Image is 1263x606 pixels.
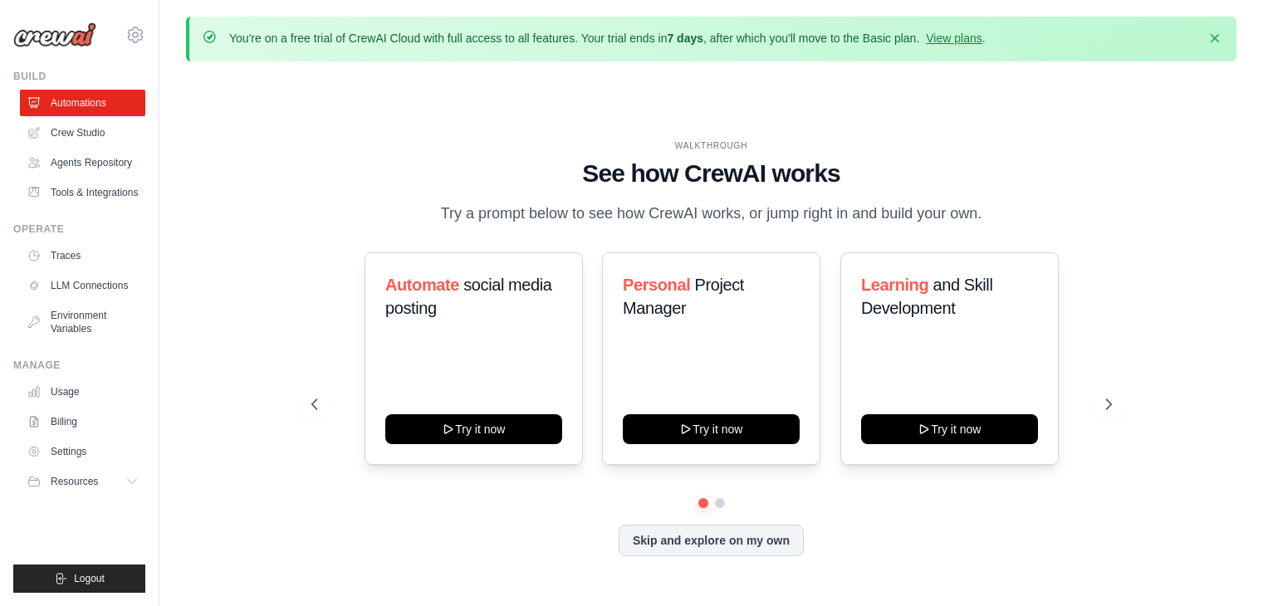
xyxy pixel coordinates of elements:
[51,475,98,488] span: Resources
[20,379,145,405] a: Usage
[20,302,145,342] a: Environment Variables
[74,572,105,585] span: Logout
[619,525,804,556] button: Skip and explore on my own
[385,276,459,294] span: Automate
[311,159,1112,188] h1: See how CrewAI works
[926,32,982,45] a: View plans
[385,414,562,444] button: Try it now
[13,70,145,83] div: Build
[861,276,928,294] span: Learning
[20,272,145,299] a: LLM Connections
[433,202,991,226] p: Try a prompt below to see how CrewAI works, or jump right in and build your own.
[861,414,1038,444] button: Try it now
[229,30,986,46] p: You're on a free trial of CrewAI Cloud with full access to all features. Your trial ends in , aft...
[20,242,145,269] a: Traces
[667,32,703,45] strong: 7 days
[13,22,96,47] img: Logo
[623,276,690,294] span: Personal
[385,276,552,317] span: social media posting
[13,222,145,236] div: Operate
[20,120,145,146] a: Crew Studio
[13,564,145,593] button: Logout
[861,276,992,317] span: and Skill Development
[20,90,145,116] a: Automations
[13,359,145,372] div: Manage
[20,149,145,176] a: Agents Repository
[20,408,145,435] a: Billing
[20,179,145,206] a: Tools & Integrations
[20,468,145,495] button: Resources
[20,438,145,465] a: Settings
[311,139,1112,152] div: WALKTHROUGH
[623,414,800,444] button: Try it now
